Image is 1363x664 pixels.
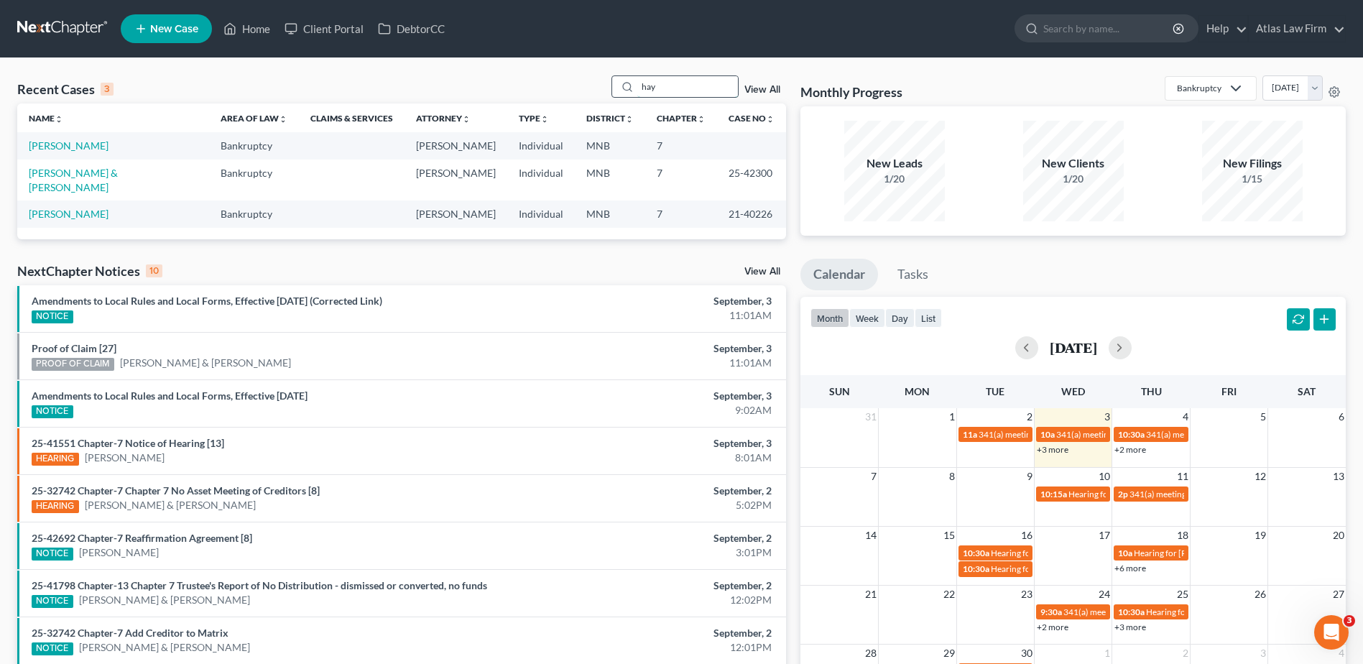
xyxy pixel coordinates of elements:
span: 10:30a [963,563,989,574]
th: Claims & Services [299,103,405,132]
div: 1/15 [1202,172,1303,186]
div: September, 3 [535,389,772,403]
a: Amendments to Local Rules and Local Forms, Effective [DATE] (Corrected Link) [32,295,382,307]
span: New Case [150,24,198,34]
a: Typeunfold_more [519,113,549,124]
a: [PERSON_NAME] & [PERSON_NAME] [120,356,291,370]
div: New Filings [1202,155,1303,172]
a: [PERSON_NAME] [85,451,165,465]
i: unfold_more [279,115,287,124]
span: 10:30a [963,548,989,558]
span: 13 [1331,468,1346,485]
span: 30 [1020,645,1034,662]
div: NOTICE [32,405,73,418]
span: 31 [864,408,878,425]
span: 341(a) meeting for [PERSON_NAME] [979,429,1117,440]
span: Hearing for [PERSON_NAME] [1134,548,1246,558]
a: Districtunfold_more [586,113,634,124]
div: 3:01PM [535,545,772,560]
i: unfold_more [462,115,471,124]
span: Sat [1298,385,1316,397]
a: Attorneyunfold_more [416,113,471,124]
div: September, 2 [535,578,772,593]
div: 11:01AM [535,356,772,370]
span: 341(a) meeting for [PERSON_NAME] & [PERSON_NAME] [1063,607,1278,617]
span: 27 [1331,586,1346,603]
span: 4 [1337,645,1346,662]
td: Bankruptcy [209,160,299,200]
div: 3 [101,83,114,96]
a: [PERSON_NAME] & [PERSON_NAME] [79,640,250,655]
div: 9:02AM [535,403,772,418]
td: Individual [507,200,575,227]
span: 3 [1259,645,1267,662]
span: Hearing for [PERSON_NAME] [1068,489,1181,499]
span: Mon [905,385,930,397]
div: 5:02PM [535,498,772,512]
td: Bankruptcy [209,200,299,227]
a: 25-32742 Chapter-7 Chapter 7 No Asset Meeting of Creditors [8] [32,484,320,497]
span: 25 [1175,586,1190,603]
span: 4 [1181,408,1190,425]
a: +3 more [1037,444,1068,455]
a: Proof of Claim [27] [32,342,116,354]
div: New Leads [844,155,945,172]
div: HEARING [32,453,79,466]
span: 22 [942,586,956,603]
h3: Monthly Progress [800,83,902,101]
span: 7 [869,468,878,485]
span: 18 [1175,527,1190,544]
span: 17 [1097,527,1112,544]
span: 21 [864,586,878,603]
div: September, 3 [535,341,772,356]
a: +3 more [1114,622,1146,632]
div: 12:02PM [535,593,772,607]
a: 25-41798 Chapter-13 Chapter 7 Trustee's Report of No Distribution - dismissed or converted, no funds [32,579,487,591]
i: unfold_more [55,115,63,124]
div: September, 3 [535,436,772,451]
iframe: Intercom live chat [1314,615,1349,650]
div: NextChapter Notices [17,262,162,280]
h2: [DATE] [1050,340,1097,355]
span: Thu [1141,385,1162,397]
a: [PERSON_NAME] [29,208,108,220]
div: NOTICE [32,310,73,323]
span: 8 [948,468,956,485]
div: 11:01AM [535,308,772,323]
a: Nameunfold_more [29,113,63,124]
i: unfold_more [697,115,706,124]
button: day [885,308,915,328]
div: HEARING [32,500,79,513]
div: 1/20 [1023,172,1124,186]
span: Hearing for [PERSON_NAME] [991,548,1103,558]
td: 25-42300 [717,160,786,200]
span: 26 [1253,586,1267,603]
span: Tue [986,385,1004,397]
span: 6 [1337,408,1346,425]
span: 341(a) meeting for [PERSON_NAME] & [PERSON_NAME] [1146,429,1361,440]
td: 7 [645,200,717,227]
span: 15 [942,527,956,544]
input: Search by name... [1043,15,1175,42]
td: Individual [507,160,575,200]
span: 9 [1025,468,1034,485]
span: 10a [1040,429,1055,440]
span: Sun [829,385,850,397]
a: +2 more [1114,444,1146,455]
a: [PERSON_NAME] & [PERSON_NAME] [79,593,250,607]
a: 25-41551 Chapter-7 Notice of Hearing [13] [32,437,224,449]
span: 10:15a [1040,489,1067,499]
span: Hearing for [PERSON_NAME][DEMOGRAPHIC_DATA] [1146,607,1353,617]
a: 25-42692 Chapter-7 Reaffirmation Agreement [8] [32,532,252,544]
a: Help [1199,16,1247,42]
div: Recent Cases [17,80,114,98]
a: [PERSON_NAME] & [PERSON_NAME] [85,498,256,512]
span: 19 [1253,527,1267,544]
div: New Clients [1023,155,1124,172]
span: 11 [1175,468,1190,485]
div: 12:01PM [535,640,772,655]
td: MNB [575,160,645,200]
div: 1/20 [844,172,945,186]
span: 2 [1025,408,1034,425]
span: 10a [1118,548,1132,558]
